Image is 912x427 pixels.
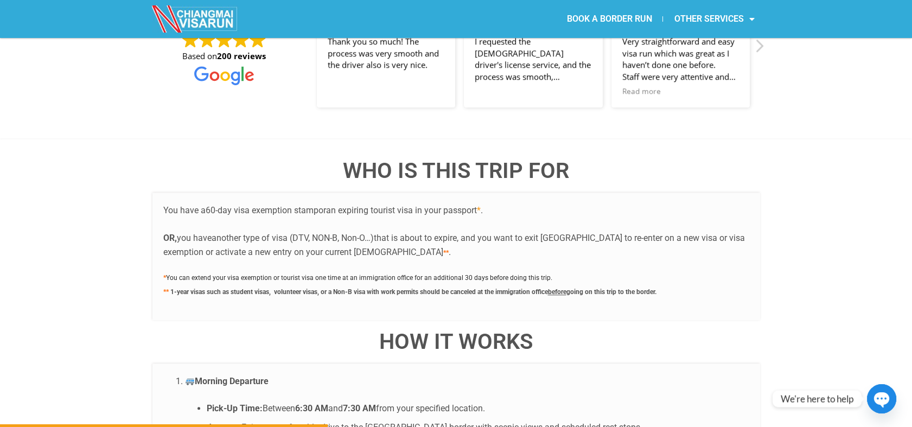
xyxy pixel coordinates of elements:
li: Between and from your specified location. [207,401,749,416]
img: Google [233,31,249,48]
strong: Pick-Up Time: [207,403,263,413]
img: Google [194,66,254,85]
span: Based on [182,50,266,62]
span: an expiring tourist visa in your passport [326,205,477,215]
div: I requested the [DEMOGRAPHIC_DATA] driver's license service, and the process was smooth, professi... [475,36,592,83]
h4: How It Works [152,331,760,353]
span: 60-day visa exemption stamp [206,205,318,215]
div: Thank you so much! The process was very smooth and the driver also is very nice. [328,36,445,83]
p: You have a [163,203,749,259]
span: Read more [622,86,661,97]
strong: 7:30 AM [343,403,376,413]
strong: 200 reviews [217,50,266,61]
div: Very straightforward and easy visa run which was great as I haven’t done one before. Staff were v... [622,36,739,83]
img: Google [182,31,199,48]
span: that is about to expire, and you want to exit [GEOGRAPHIC_DATA] to re-enter on a new visa or visa... [163,233,745,257]
span: another type of visa (DTV, NON-B, Non-O…) [212,233,374,243]
nav: Menu [456,7,765,31]
span: going on this trip to the border. [566,288,656,296]
div: Next review [754,38,764,60]
img: Google [199,31,215,48]
span: . [477,205,483,215]
span: you have [177,233,212,243]
img: 🚐 [186,377,194,385]
span: You can extend your visa exemption or tourist visa one time at an immigration office for an addit... [166,274,552,282]
img: Google [250,31,266,48]
u: before [548,288,566,296]
strong: Morning Departure [185,376,269,386]
h4: WHO IS THIS TRIP FOR [152,160,760,182]
strong: 6:30 AM [295,403,328,413]
a: OTHER SERVICES [663,7,765,31]
img: Google [216,31,232,48]
span: or [318,205,326,215]
b: OR, [163,233,177,243]
span: . [449,247,451,257]
a: BOOK A BORDER RUN [556,7,662,31]
span: 1-year visas such as student visas, volunteer visas, or a Non-B visa with work permits should be ... [170,288,548,296]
